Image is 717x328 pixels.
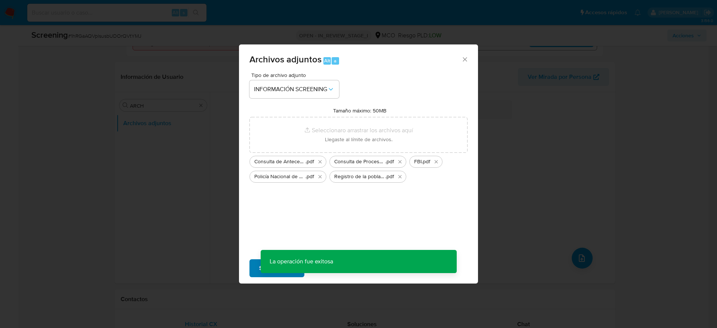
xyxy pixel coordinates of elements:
button: Eliminar Policía Nacional de Colombia.pdf [316,172,325,181]
span: Policía Nacional de Colombia [254,173,305,180]
p: La operación fue exitosa [261,250,342,273]
span: .pdf [385,173,394,180]
span: Subir archivo [259,260,295,276]
span: Cancelar [317,260,341,276]
button: INFORMACIÓN SCREENING [249,80,339,98]
span: .pdf [305,158,314,165]
span: Alt [324,57,330,64]
button: Cerrar [461,56,468,62]
span: .pdf [422,158,430,165]
ul: Archivos seleccionados [249,153,468,183]
span: Consulta de Procesos por Nombre o Razón Social- Consejo Superior de la Judicatura [334,158,385,165]
button: Subir archivo [249,259,304,277]
button: Eliminar FBI.pdf [432,157,441,166]
span: .pdf [305,173,314,180]
button: Eliminar Consulta de Procesos por Nombre o Razón Social- Consejo Superior de la Judicatura.pdf [395,157,404,166]
span: Consulta de Antecedentes [254,158,305,165]
span: FBI [414,158,422,165]
button: Eliminar Consulta de Antecedentes.pdf [316,157,325,166]
span: Archivos adjuntos [249,53,322,66]
span: INFORMACIÓN SCREENING [254,86,327,93]
label: Tamaño máximo: 50MB [333,107,387,114]
span: a [334,57,336,64]
button: Eliminar Registro de la población privada de la libertad - INPEC.pdf [395,172,404,181]
span: Registro de la población privada de [GEOGRAPHIC_DATA] [334,173,385,180]
span: .pdf [385,158,394,165]
span: Tipo de archivo adjunto [251,72,341,78]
